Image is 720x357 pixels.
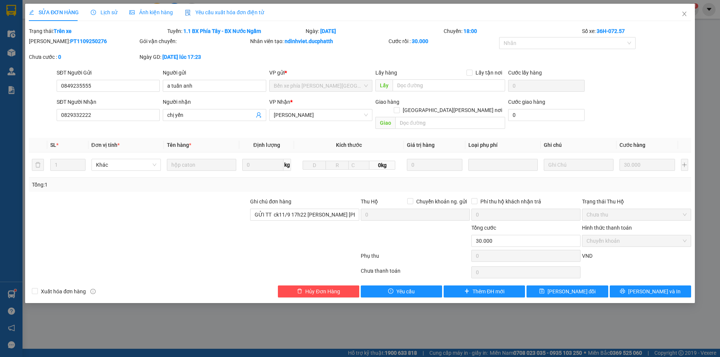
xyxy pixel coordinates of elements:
[305,287,340,296] span: Hủy Đơn Hàng
[29,10,34,15] span: edit
[285,38,333,44] b: ndinhviet.ducphatth
[582,225,632,231] label: Hình thức thanh toán
[250,37,387,45] div: Nhân viên tạo:
[369,161,395,170] span: 0kg
[167,142,191,148] span: Tên hàng
[465,138,541,152] th: Loại phụ phí
[32,181,278,189] div: Tổng: 1
[166,27,305,35] div: Tuyến:
[610,285,691,297] button: printer[PERSON_NAME] và In
[464,288,469,294] span: plus
[681,11,687,17] span: close
[582,197,691,206] div: Trạng thái Thu Hộ
[129,9,173,15] span: Ảnh kiện hàng
[256,112,262,118] span: user-add
[185,10,191,16] img: icon
[167,159,236,171] input: VD: Bàn, Ghế
[508,70,542,76] label: Cước lấy hàng
[508,99,545,105] label: Cước giao hàng
[443,27,581,35] div: Chuyến:
[508,80,585,92] input: Cước lấy hàng
[413,197,470,206] span: Chuyển khoản ng. gửi
[91,9,117,15] span: Lịch sử
[628,287,681,296] span: [PERSON_NAME] và In
[360,252,471,265] div: Phụ thu
[58,54,61,60] b: 0
[544,159,613,171] input: Ghi Chú
[472,287,504,296] span: Thêm ĐH mới
[269,99,290,105] span: VP Nhận
[274,80,368,91] span: Bến xe phía Tây Thanh Hóa
[586,209,687,220] span: Chưa thu
[70,38,107,44] b: PT1109250276
[269,69,372,77] div: VP gửi
[395,117,505,129] input: Dọc đường
[619,159,675,171] input: 0
[185,9,264,15] span: Yêu cầu xuất hóa đơn điện tử
[32,159,44,171] button: delete
[619,142,645,148] span: Cước hàng
[139,53,249,61] div: Ngày GD:
[38,287,89,296] span: Xuất hóa đơn hàng
[57,98,160,106] div: SĐT Người Nhận
[325,161,349,170] input: R
[508,109,585,121] input: Cước giao hàng
[412,38,428,44] b: 30.000
[348,161,369,170] input: C
[28,27,166,35] div: Trạng thái:
[526,285,608,297] button: save[PERSON_NAME] đổi
[463,28,477,34] b: 18:00
[361,199,378,205] span: Thu Hộ
[597,28,625,34] b: 36H-072.57
[139,37,249,45] div: Gói vận chuyển:
[582,253,592,259] span: VND
[541,138,616,152] th: Ghi chú
[388,37,498,45] div: Cước rồi :
[274,109,368,121] span: VP Ngọc Hồi
[393,79,505,91] input: Dọc đường
[586,235,687,246] span: Chuyển khoản
[183,28,261,34] b: 1.1 BX Phía Tây - BX Nước Ngầm
[283,159,291,171] span: kg
[129,10,135,15] span: picture
[305,27,443,35] div: Ngày:
[91,142,120,148] span: Đơn vị tính
[250,199,291,205] label: Ghi chú đơn hàng
[396,287,415,296] span: Yêu cầu
[361,285,442,297] button: exclamation-circleYêu cầu
[29,9,79,15] span: SỬA ĐƠN HÀNG
[96,159,156,170] span: Khác
[620,288,625,294] span: printer
[90,289,96,294] span: info-circle
[320,28,336,34] b: [DATE]
[471,225,496,231] span: Tổng cước
[400,106,505,114] span: [GEOGRAPHIC_DATA][PERSON_NAME] nơi
[375,99,399,105] span: Giao hàng
[163,69,266,77] div: Người gửi
[50,142,56,148] span: SL
[407,159,463,171] input: 0
[407,142,435,148] span: Giá trị hàng
[360,267,471,280] div: Chưa thanh toán
[539,288,544,294] span: save
[375,70,397,76] span: Lấy hàng
[477,197,544,206] span: Phí thu hộ khách nhận trả
[91,10,96,15] span: clock-circle
[444,285,525,297] button: plusThêm ĐH mới
[29,37,138,45] div: [PERSON_NAME]:
[253,142,280,148] span: Định lượng
[472,69,505,77] span: Lấy tận nơi
[336,142,362,148] span: Kích thước
[57,69,160,77] div: SĐT Người Gửi
[375,117,395,129] span: Giao
[303,161,326,170] input: D
[278,285,359,297] button: deleteHủy Đơn Hàng
[375,79,393,91] span: Lấy
[674,4,695,25] button: Close
[54,28,72,34] b: Trên xe
[388,288,393,294] span: exclamation-circle
[297,288,302,294] span: delete
[29,53,138,61] div: Chưa cước :
[547,287,596,296] span: [PERSON_NAME] đổi
[163,98,266,106] div: Người nhận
